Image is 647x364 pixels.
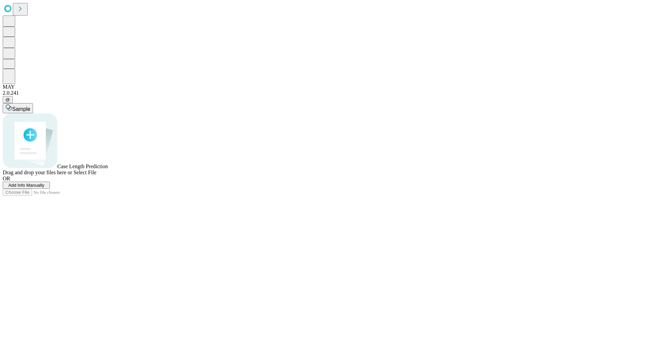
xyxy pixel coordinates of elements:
span: Add Info Manually [8,183,44,188]
button: Sample [3,103,33,113]
span: Drag and drop your files here or [3,170,72,175]
div: 2.0.241 [3,90,644,96]
span: Sample [12,106,30,112]
span: @ [5,97,10,102]
span: OR [3,176,10,181]
span: Select File [73,170,96,175]
span: Case Length Prediction [57,163,108,169]
button: Add Info Manually [3,182,50,189]
button: @ [3,96,13,103]
div: MAY [3,84,644,90]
